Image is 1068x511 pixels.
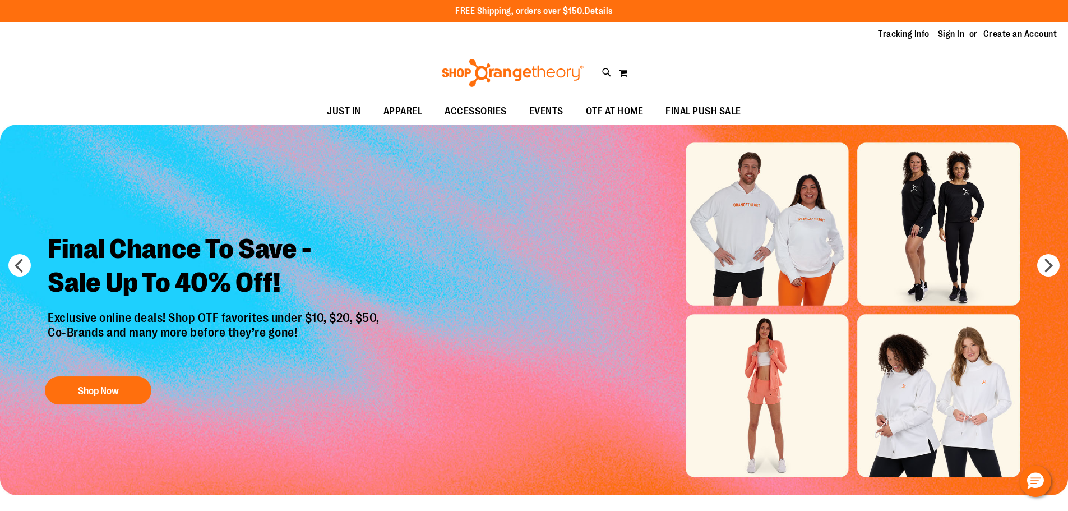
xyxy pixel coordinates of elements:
p: FREE Shipping, orders over $150. [455,5,613,18]
button: next [1037,254,1060,277]
h2: Final Chance To Save - Sale Up To 40% Off! [39,224,391,311]
a: Sign In [938,28,965,40]
a: JUST IN [316,99,372,125]
button: Shop Now [45,376,151,404]
button: prev [8,254,31,277]
span: FINAL PUSH SALE [665,99,741,124]
a: Tracking Info [878,28,930,40]
a: OTF AT HOME [575,99,655,125]
span: APPAREL [383,99,423,124]
button: Hello, have a question? Let’s chat. [1020,466,1051,497]
p: Exclusive online deals! Shop OTF favorites under $10, $20, $50, Co-Brands and many more before th... [39,311,391,366]
span: ACCESSORIES [445,99,507,124]
span: JUST IN [327,99,361,124]
span: EVENTS [529,99,563,124]
a: EVENTS [518,99,575,125]
a: Details [585,6,613,16]
a: APPAREL [372,99,434,125]
a: Final Chance To Save -Sale Up To 40% Off! Exclusive online deals! Shop OTF favorites under $10, $... [39,224,391,411]
a: FINAL PUSH SALE [654,99,752,125]
a: Create an Account [983,28,1057,40]
span: OTF AT HOME [586,99,644,124]
a: ACCESSORIES [433,99,518,125]
img: Shop Orangetheory [440,59,585,87]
